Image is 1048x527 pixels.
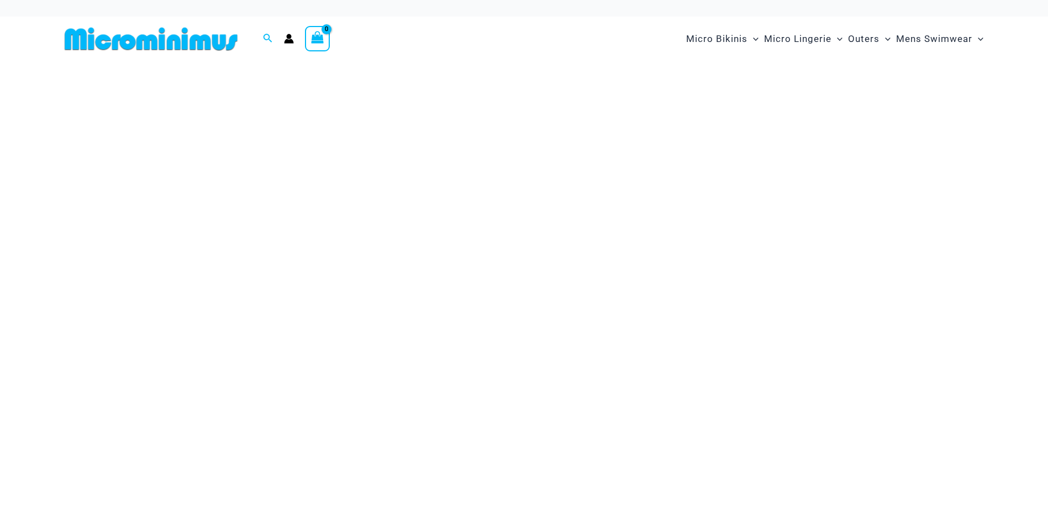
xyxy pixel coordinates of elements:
span: Mens Swimwear [896,25,972,53]
span: Menu Toggle [747,25,759,53]
nav: Site Navigation [682,20,988,57]
a: Micro BikinisMenu ToggleMenu Toggle [683,22,761,56]
span: Menu Toggle [880,25,891,53]
span: Outers [848,25,880,53]
a: Search icon link [263,32,273,46]
a: Micro LingerieMenu ToggleMenu Toggle [761,22,845,56]
span: Menu Toggle [831,25,842,53]
a: View Shopping Cart, empty [305,26,330,51]
span: Micro Lingerie [764,25,831,53]
a: Account icon link [284,34,294,44]
a: Mens SwimwearMenu ToggleMenu Toggle [893,22,986,56]
a: OutersMenu ToggleMenu Toggle [845,22,893,56]
img: MM SHOP LOGO FLAT [60,27,242,51]
span: Micro Bikinis [686,25,747,53]
span: Menu Toggle [972,25,983,53]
